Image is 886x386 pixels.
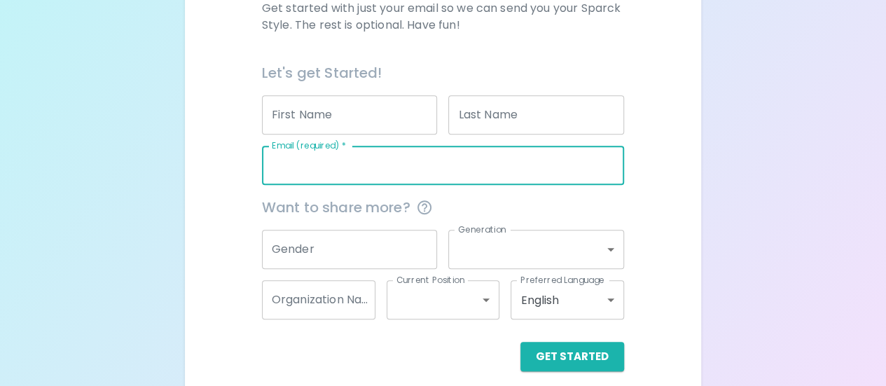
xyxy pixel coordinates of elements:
[262,62,624,84] h6: Let's get Started!
[520,342,624,371] button: Get Started
[262,196,624,219] span: Want to share more?
[520,274,604,286] label: Preferred Language
[416,199,433,216] svg: This information is completely confidential and only used for aggregated appreciation studies at ...
[458,223,506,235] label: Generation
[272,139,346,151] label: Email (required)
[396,274,464,286] label: Current Position
[511,280,624,319] div: English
